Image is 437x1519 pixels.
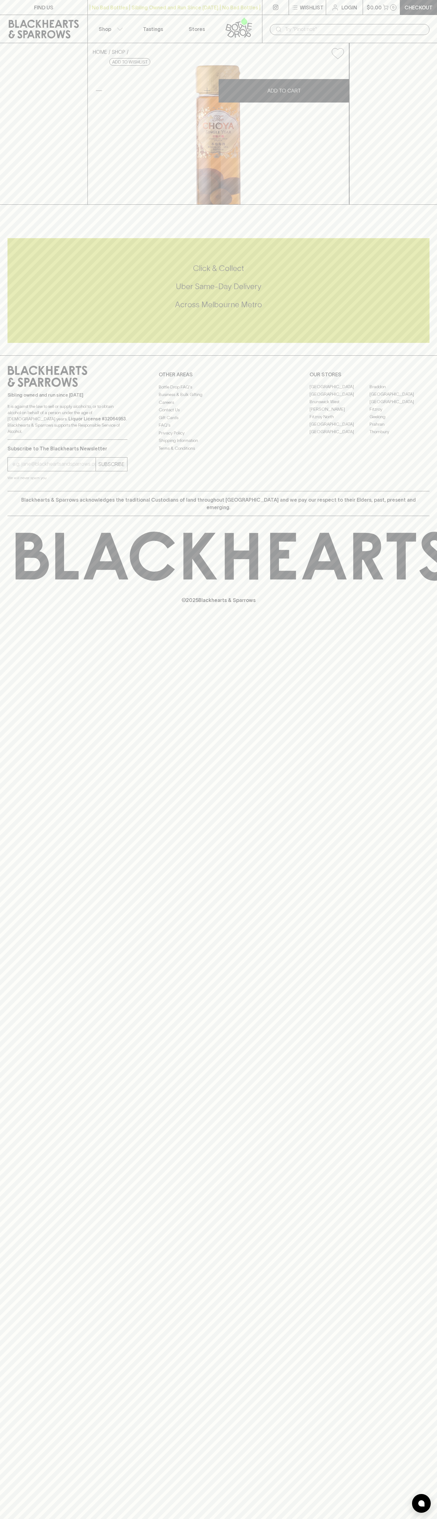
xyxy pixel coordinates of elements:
h5: Across Melbourne Metro [7,299,430,310]
a: Geelong [370,413,430,421]
a: [GEOGRAPHIC_DATA] [310,383,370,391]
img: bubble-icon [418,1500,425,1506]
a: Privacy Policy [159,429,279,437]
a: [GEOGRAPHIC_DATA] [310,421,370,428]
a: [GEOGRAPHIC_DATA] [370,398,430,406]
a: Prahran [370,421,430,428]
p: Stores [189,25,205,33]
button: SUBSCRIBE [96,458,127,471]
p: SUBSCRIBE [98,460,125,468]
p: Tastings [143,25,163,33]
a: Careers [159,399,279,406]
div: Call to action block [7,238,430,343]
p: OUR STORES [310,371,430,378]
button: Add to wishlist [109,58,150,66]
a: [PERSON_NAME] [310,406,370,413]
button: Add to wishlist [329,46,346,62]
p: Wishlist [300,4,324,11]
p: 0 [392,6,395,9]
a: Shipping Information [159,437,279,444]
p: FIND US [34,4,53,11]
p: OTHER AREAS [159,371,279,378]
a: Contact Us [159,406,279,414]
p: It is against the law to sell or supply alcohol to, or to obtain alcohol on behalf of a person un... [7,403,127,434]
a: Terms & Conditions [159,444,279,452]
input: Try "Pinot noir" [285,24,425,34]
p: We will never spam you [7,475,127,481]
p: ADD TO CART [267,87,301,94]
strong: Liquor License #32064953 [68,416,126,421]
p: Blackhearts & Sparrows acknowledges the traditional Custodians of land throughout [GEOGRAPHIC_DAT... [12,496,425,511]
img: 19794.png [88,64,349,204]
input: e.g. jane@blackheartsandsparrows.com.au [12,459,96,469]
a: SHOP [112,49,125,55]
button: Shop [88,15,132,43]
a: Fitzroy North [310,413,370,421]
p: Checkout [405,4,433,11]
a: FAQ's [159,422,279,429]
h5: Uber Same-Day Delivery [7,281,430,292]
p: Login [341,4,357,11]
p: Shop [99,25,111,33]
a: [GEOGRAPHIC_DATA] [310,428,370,436]
h5: Click & Collect [7,263,430,273]
a: Tastings [131,15,175,43]
a: Braddon [370,383,430,391]
a: [GEOGRAPHIC_DATA] [370,391,430,398]
p: Subscribe to The Blackhearts Newsletter [7,445,127,452]
a: Thornbury [370,428,430,436]
a: HOME [93,49,107,55]
a: Brunswick West [310,398,370,406]
button: ADD TO CART [219,79,349,103]
p: Sibling owned and run since [DATE] [7,392,127,398]
p: $0.00 [367,4,382,11]
a: Stores [175,15,219,43]
a: Bottle Drop FAQ's [159,383,279,391]
a: Gift Cards [159,414,279,421]
a: [GEOGRAPHIC_DATA] [310,391,370,398]
a: Fitzroy [370,406,430,413]
a: Business & Bulk Gifting [159,391,279,399]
